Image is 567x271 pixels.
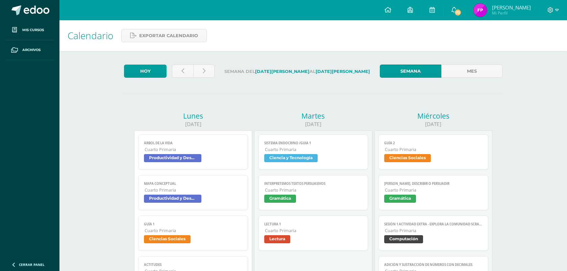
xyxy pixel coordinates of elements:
span: SISTEMA ENDOCRINO /GUIA 1 [264,141,363,145]
span: Productividad y Desarrollo [144,195,201,203]
span: Gramática [264,195,296,203]
a: Mapa conceptualCuarto PrimariaProductividad y Desarrollo [138,175,248,210]
a: SISTEMA ENDOCRINO /GUIA 1Cuarto PrimariaCiencia y Tecnología [258,134,368,170]
span: Cuarto Primaria [265,187,363,193]
span: Adición y sustracción de números con decimales [384,263,483,267]
a: Semana [380,65,441,78]
span: Guía 1 [144,222,242,226]
span: Lectura [264,235,290,243]
span: Cuarto Primaria [265,147,363,152]
a: Sesión 1 Actividad Extra - Explora la Comunidad ScratchCuarto PrimariaComputación [378,216,488,251]
span: Cuarto Primaria [265,228,363,233]
strong: [DATE][PERSON_NAME] [316,69,370,74]
a: Mis cursos [5,20,54,40]
span: Gramática [384,195,416,203]
span: Cuarto Primaria [145,228,242,233]
span: Actitudes [144,263,242,267]
span: Cuarto Primaria [145,147,242,152]
span: Mapa conceptual [144,181,242,186]
span: Mi Perfil [492,10,531,16]
span: Computación [384,235,423,243]
a: Interpretemos textos persuasivosCuarto PrimariaGramática [258,175,368,210]
span: Cuarto Primaria [145,187,242,193]
div: Lunes [134,111,252,121]
strong: [DATE][PERSON_NAME] [255,69,310,74]
span: [PERSON_NAME] [492,4,531,11]
span: Cuarto Primaria [385,187,483,193]
span: Cerrar panel [19,262,45,267]
span: Calendario [68,29,113,42]
a: Mes [441,65,502,78]
span: Productividad y Desarrollo [144,154,201,162]
div: [DATE] [134,121,252,128]
a: Archivos [5,40,54,60]
span: Interpretemos textos persuasivos [264,181,363,186]
a: [PERSON_NAME], describir o persuadirCuarto PrimariaGramática [378,175,488,210]
span: Cuarto Primaria [385,147,483,152]
span: 73 [454,9,462,16]
div: Miércoles [374,111,492,121]
a: Lectura 1Cuarto PrimariaLectura [258,216,368,251]
a: Hoy [124,65,167,78]
span: [PERSON_NAME], describir o persuadir [384,181,483,186]
span: Exportar calendario [139,29,198,42]
span: Sesión 1 Actividad Extra - Explora la Comunidad Scratch [384,222,483,226]
span: Mis cursos [22,27,44,33]
a: Guía 2Cuarto PrimariaCiencias Sociales [378,134,488,170]
span: Ciencia y Tecnología [264,154,318,162]
a: Exportar calendario [121,29,207,42]
div: Martes [254,111,372,121]
div: [DATE] [374,121,492,128]
span: Ciencias Sociales [144,235,191,243]
span: Lectura 1 [264,222,363,226]
a: Guía 1Cuarto PrimariaCiencias Sociales [138,216,248,251]
span: Archivos [22,47,41,53]
span: Ciencias Sociales [384,154,431,162]
label: Semana del al [220,65,374,78]
div: [DATE] [254,121,372,128]
span: Guía 2 [384,141,483,145]
img: d7b1b0a46d69e5a47d38d455e8f0f34b.png [473,3,487,17]
span: Cuarto Primaria [385,228,483,233]
span: Árbol de la vida [144,141,242,145]
a: Árbol de la vidaCuarto PrimariaProductividad y Desarrollo [138,134,248,170]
